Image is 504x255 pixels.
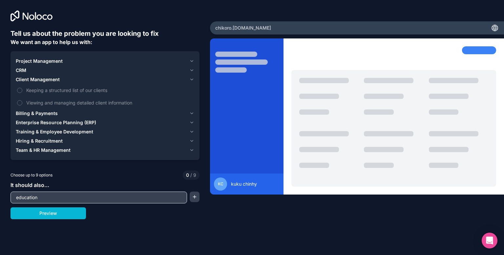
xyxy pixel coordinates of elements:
[16,58,63,64] span: Project Management
[16,67,26,74] span: CRM
[189,172,196,178] span: 9
[16,75,194,84] button: Client Management
[16,66,194,75] button: CRM
[16,76,60,83] span: Client Management
[10,29,199,38] h6: Tell us about the problem you are looking to fix
[26,87,193,94] span: Keeping a structured list of our clients
[215,25,271,31] span: chikoro .[DOMAIN_NAME]
[190,172,192,178] span: /
[26,99,193,106] span: Viewing and managing detailed client information
[10,172,52,178] span: Choose up to 9 options
[16,119,96,126] span: Enterprise Resource Planning (ERP)
[17,88,22,93] button: Keeping a structured list of our clients
[16,147,71,153] span: Team & HR Management
[16,136,194,146] button: Hiring & Recruitment
[16,118,194,127] button: Enterprise Resource Planning (ERP)
[16,138,63,144] span: Hiring & Recruitment
[16,110,58,117] span: Billing & Payments
[16,146,194,155] button: Team & HR Management
[17,100,22,105] button: Viewing and managing detailed client information
[186,172,189,178] span: 0
[16,109,194,118] button: Billing & Payments
[482,233,497,248] div: Open Intercom Messenger
[16,127,194,136] button: Training & Employee Development
[16,128,93,135] span: Training & Employee Development
[10,39,92,45] span: We want an app to help us with:
[10,207,86,219] button: Preview
[16,57,194,66] button: Project Management
[10,182,49,188] span: It should also...
[218,181,223,187] span: kc
[16,84,194,109] div: Client Management
[231,181,257,187] span: kuku chinhy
